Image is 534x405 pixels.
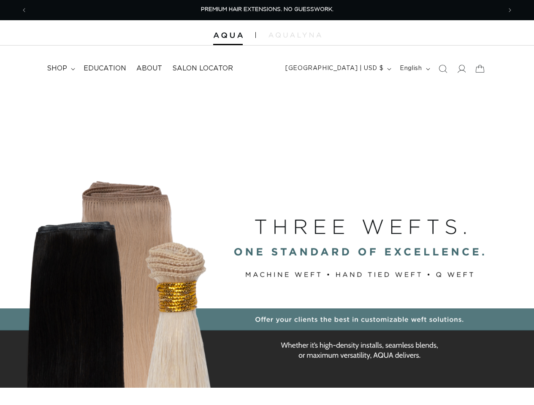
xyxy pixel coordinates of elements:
[213,32,243,38] img: Aqua Hair Extensions
[47,64,67,73] span: shop
[84,64,126,73] span: Education
[268,32,321,38] img: aqualyna.com
[172,64,233,73] span: Salon Locator
[131,59,167,78] a: About
[285,64,383,73] span: [GEOGRAPHIC_DATA] | USD $
[167,59,238,78] a: Salon Locator
[136,64,162,73] span: About
[400,64,422,73] span: English
[280,61,395,77] button: [GEOGRAPHIC_DATA] | USD $
[501,2,519,18] button: Next announcement
[42,59,79,78] summary: shop
[15,2,33,18] button: Previous announcement
[434,59,452,78] summary: Search
[201,7,333,12] span: PREMIUM HAIR EXTENSIONS. NO GUESSWORK.
[79,59,131,78] a: Education
[395,61,433,77] button: English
